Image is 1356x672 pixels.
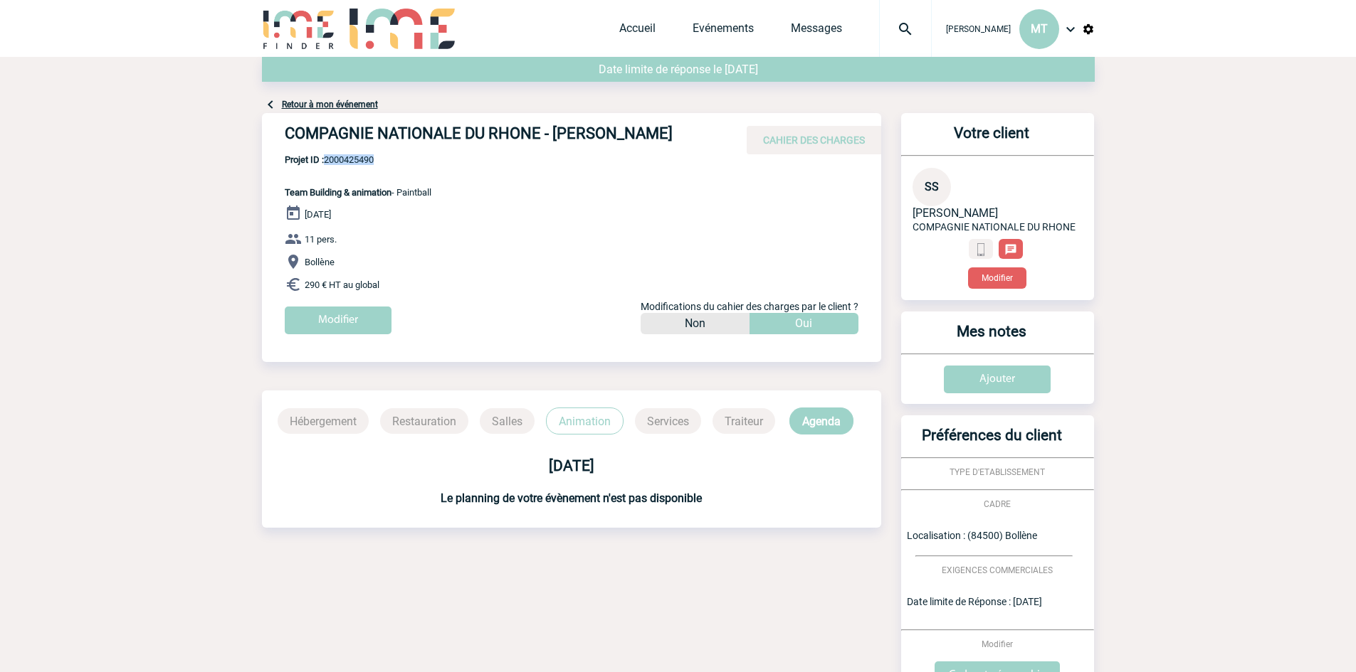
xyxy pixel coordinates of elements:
[713,408,775,434] p: Traiteur
[282,100,378,110] a: Retour à mon événement
[549,457,594,474] b: [DATE]
[685,313,705,334] p: Non
[285,187,431,198] span: - Paintball
[305,209,331,220] span: [DATE]
[974,243,987,256] img: portable.png
[693,21,754,41] a: Evénements
[907,323,1077,353] h3: Mes notes
[285,306,391,334] input: Modifier
[305,234,337,245] span: 11 pers.
[795,313,812,334] p: Oui
[913,221,1076,233] span: COMPAGNIE NATIONALE DU RHONE
[925,180,939,193] span: SS
[944,366,1051,393] input: Ajouter
[942,565,1053,575] span: EXIGENCES COMMERCIALES
[480,408,535,434] p: Salles
[619,21,656,41] a: Accueil
[1004,243,1017,256] img: chat-24-px-w.png
[907,596,1042,607] span: Date limite de Réponse : [DATE]
[641,301,858,312] span: Modifications du cahier des charges par le client ?
[982,639,1013,649] span: Modifier
[305,279,379,290] span: 290 € HT au global
[913,206,998,220] span: [PERSON_NAME]
[946,24,1011,34] span: [PERSON_NAME]
[950,467,1045,477] span: TYPE D'ETABLISSEMENT
[1031,22,1048,36] span: MT
[984,499,1011,509] span: CADRE
[968,267,1026,289] button: Modifier
[907,427,1077,457] h3: Préférences du client
[285,187,391,198] span: Team Building & animation
[380,408,468,434] p: Restauration
[546,407,624,434] p: Animation
[285,124,712,149] h4: COMPAGNIE NATIONALE DU RHONE - [PERSON_NAME]
[305,257,335,267] span: Bollène
[635,408,701,434] p: Services
[907,124,1077,155] h3: Votre client
[789,407,853,434] p: Agenda
[763,134,865,146] span: CAHIER DES CHARGES
[262,9,336,49] img: IME-Finder
[278,408,369,434] p: Hébergement
[285,154,431,165] span: 2000425490
[285,154,324,165] b: Projet ID :
[599,63,758,76] span: Date limite de réponse le [DATE]
[791,21,842,41] a: Messages
[262,491,881,505] h3: Le planning de votre évènement n'est pas disponible
[907,530,1037,541] span: Localisation : (84500) Bollène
